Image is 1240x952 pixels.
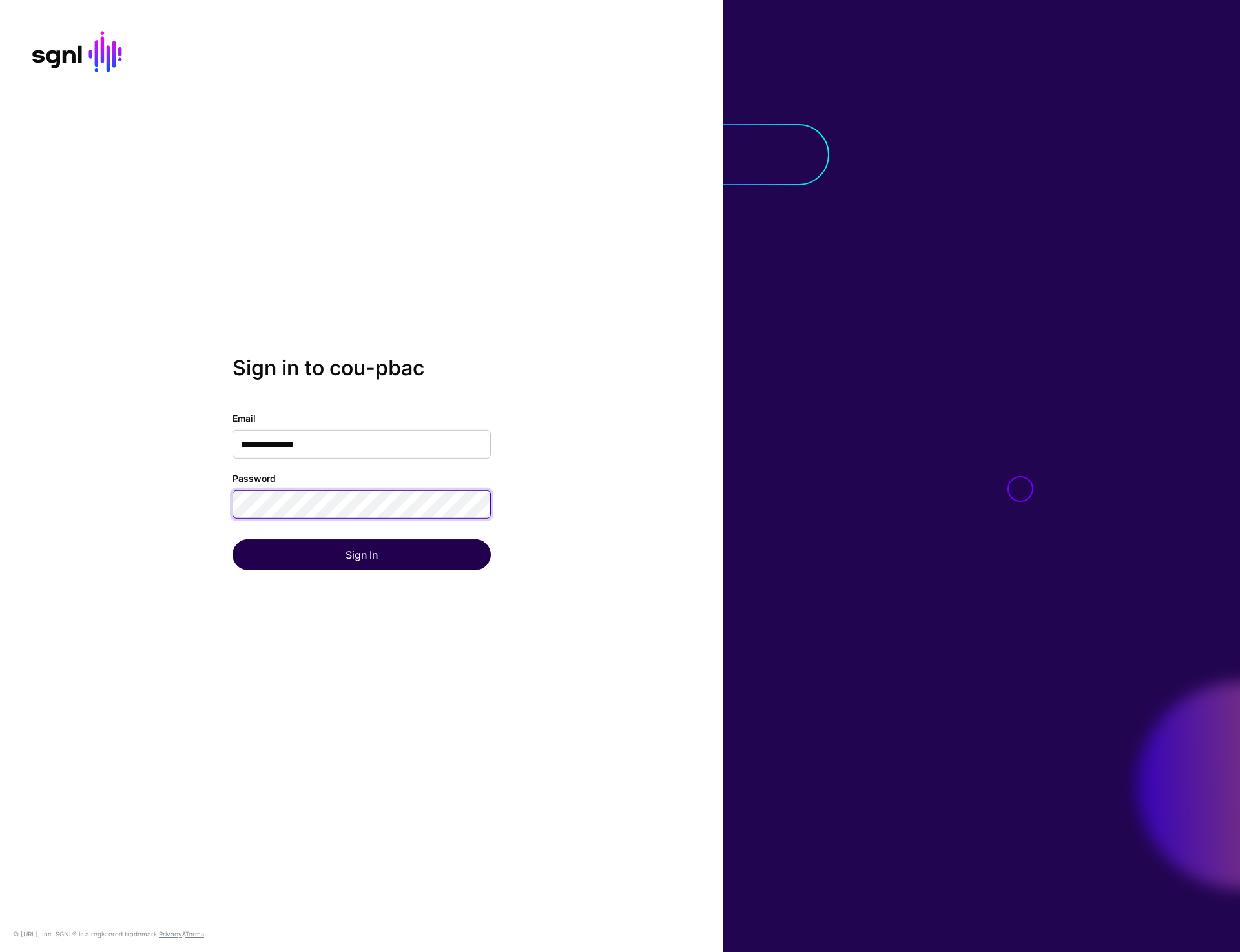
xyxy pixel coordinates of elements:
button: Sign In [232,539,491,570]
label: Password [232,471,276,485]
div: © [URL], Inc. SGNL® is a registered trademark. & [13,929,204,939]
a: Terms [185,930,204,938]
h2: Sign in to cou-pbac [232,356,491,380]
a: Privacy [159,930,182,938]
label: Email [232,411,256,425]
